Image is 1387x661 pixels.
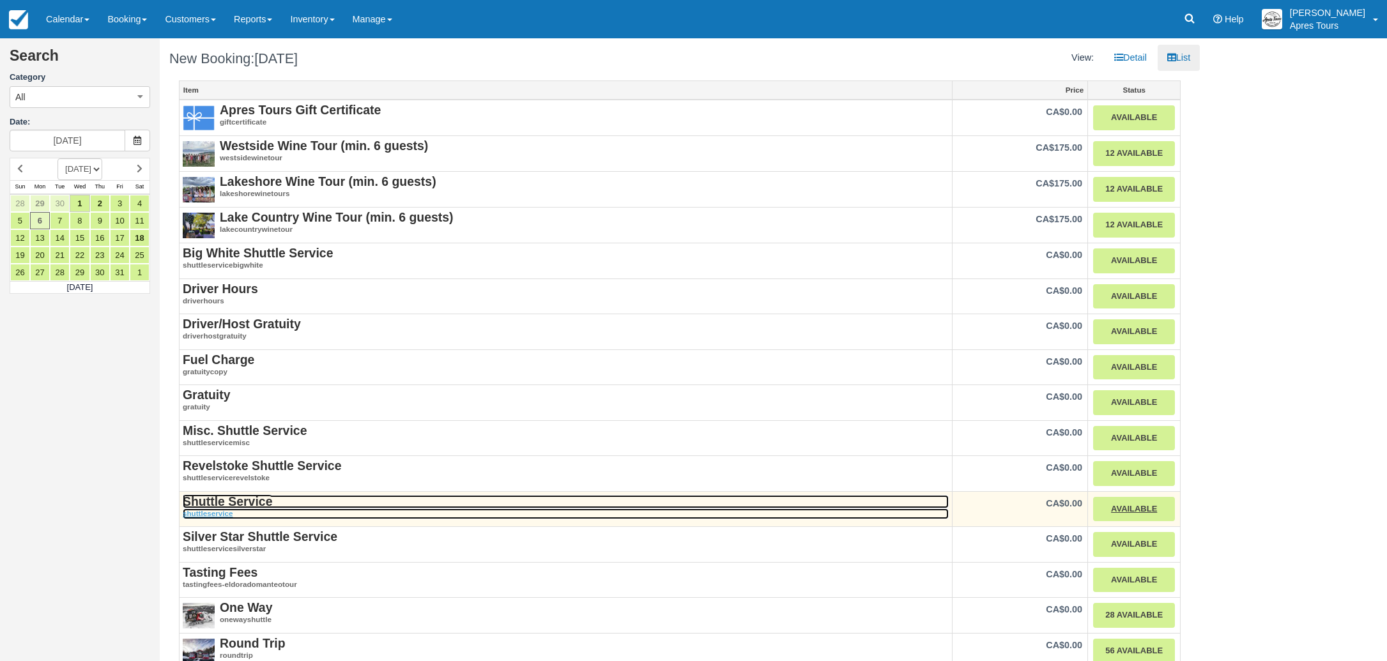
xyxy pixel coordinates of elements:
a: 8 [70,212,89,229]
a: 12 [10,229,30,247]
strong: Lake Country Wine Tour (min. 6 guests) [220,210,454,224]
a: Shuttle Serviceshuttleservice [183,495,949,519]
strong: CA$0.00 [1046,427,1082,437]
th: Wed [70,180,89,194]
a: 20 [30,247,50,264]
a: 30 [90,264,110,281]
em: giftcertificate [183,117,949,128]
a: 19 [10,247,30,264]
a: 2 [90,195,110,212]
strong: CA$0.00 [1046,107,1082,117]
th: Sat [130,180,149,194]
th: Tue [50,180,70,194]
strong: CA$0.00 [1046,569,1082,579]
a: 7 [50,212,70,229]
a: Fuel Chargegratuitycopy [183,353,949,377]
em: shuttleservice [183,508,949,519]
a: Available [1093,461,1175,486]
th: Mon [30,180,50,194]
a: One Wayonewayshuttle [183,601,949,625]
a: 28 Available [1093,603,1175,628]
strong: Misc. Shuttle Service [183,423,307,437]
em: driverhours [183,296,949,307]
a: Available [1093,105,1175,130]
a: Price [953,81,1087,99]
a: Available [1093,355,1175,380]
a: 1 [130,264,149,281]
a: Detail [1105,45,1156,71]
em: gratuitycopy [183,367,949,377]
span: CA$175.00 [1036,214,1082,224]
a: 9 [90,212,110,229]
em: shuttleservicemisc [183,437,949,448]
strong: Silver Star Shuttle Service [183,529,337,543]
em: roundtrip [183,650,949,661]
strong: Big White Shuttle Service [183,246,333,260]
a: List [1158,45,1200,71]
a: 4 [130,195,149,212]
em: driverhostgratuity [183,331,949,342]
em: tastingfees-eldoradomanteotour [183,579,949,590]
a: 26 [10,264,30,281]
p: [PERSON_NAME] [1290,6,1365,19]
a: 18 [130,229,149,247]
th: Fri [110,180,130,194]
a: 23 [90,247,110,264]
a: Silver Star Shuttle Serviceshuttleservicesilverstar [183,530,949,554]
a: Revelstoke Shuttle Serviceshuttleservicerevelstoke [183,459,949,483]
h1: New Booking: [169,51,670,66]
span: [DATE] [254,50,298,66]
p: Apres Tours [1290,19,1365,32]
em: lakeshorewinetours [183,188,949,199]
strong: Fuel Charge [183,353,254,367]
a: Lake Country Wine Tour (min. 6 guests)lakecountrywinetour [183,211,949,235]
span: All [15,91,26,103]
a: Gratuitygratuity [183,388,949,413]
a: 3 [110,195,130,212]
a: 30 [50,195,70,212]
a: Item [180,81,952,99]
a: 6 [30,212,50,229]
strong: CA$0.00 [1046,462,1082,473]
a: 16 [90,229,110,247]
a: 5 [10,212,30,229]
strong: CA$0.00 [1046,321,1082,331]
a: Westside Wine Tour (min. 6 guests)westsidewinetour [183,139,949,163]
img: A1 [1262,9,1282,29]
img: giftcertificate.png [183,103,215,135]
h2: Search [10,48,150,72]
strong: CA$0.00 [1046,285,1082,296]
strong: Round Trip [220,636,286,650]
a: Tasting Feestastingfees-eldoradomanteotour [183,566,949,590]
a: 1 [70,195,89,212]
img: checkfront-main-nav-mini-logo.png [9,10,28,29]
strong: Driver/Host Gratuity [183,317,301,331]
a: Lakeshore Wine Tour (min. 6 guests)lakeshorewinetours [183,175,949,199]
a: Driver/Host Gratuitydriverhostgratuity [183,317,949,342]
th: Sun [10,180,30,194]
a: 28 [50,264,70,281]
a: Round Triproundtrip [183,637,949,661]
a: 27 [30,264,50,281]
a: 10 [110,212,130,229]
a: 11 [130,212,149,229]
a: 14 [50,229,70,247]
img: S2-8 [183,139,215,171]
a: Available [1093,284,1175,309]
button: All [10,86,150,108]
img: S10-4 [183,211,215,243]
a: Big White Shuttle Serviceshuttleservicebigwhite [183,247,949,271]
span: Help [1225,14,1244,24]
a: 31 [110,264,130,281]
a: Apres Tours Gift Certificategiftcertificate [183,103,949,128]
a: 17 [110,229,130,247]
a: Misc. Shuttle Serviceshuttleservicemisc [183,424,949,448]
a: 24 [110,247,130,264]
a: Available [1093,319,1175,344]
label: Category [10,72,150,84]
strong: Shuttle Service [183,494,272,508]
a: Available [1093,568,1175,593]
strong: CA$0.00 [1046,640,1082,650]
a: 25 [130,247,149,264]
a: Available [1093,390,1175,415]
